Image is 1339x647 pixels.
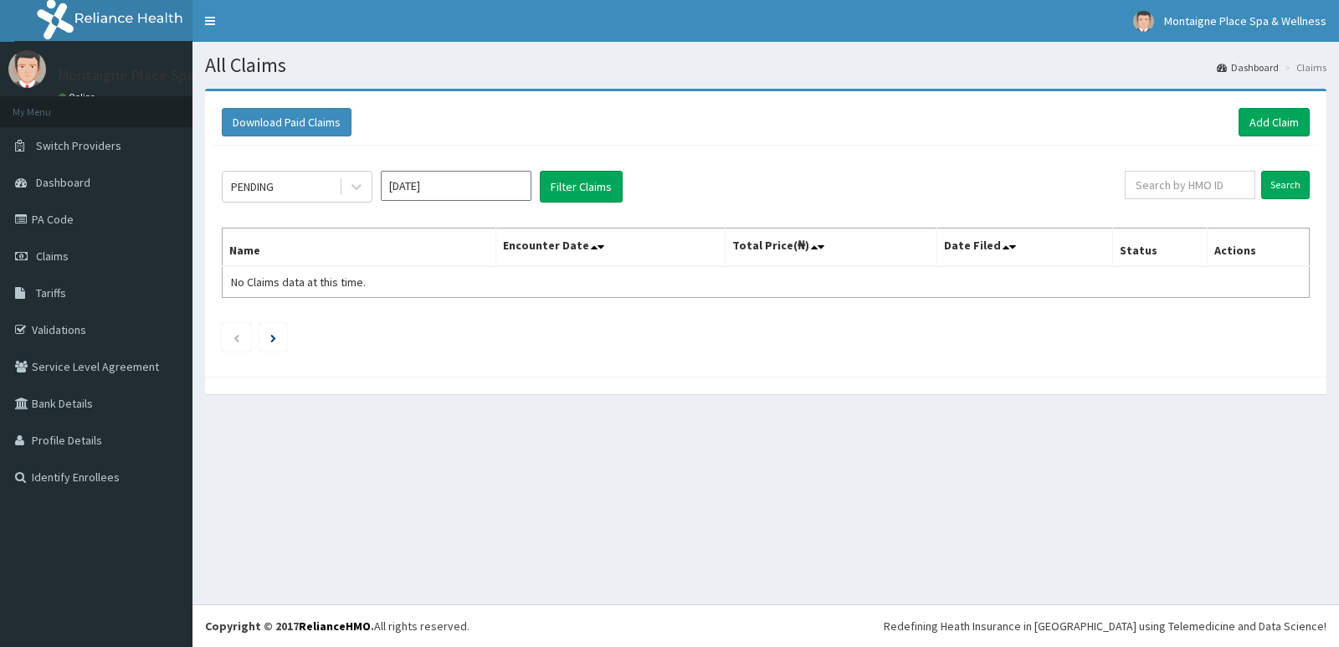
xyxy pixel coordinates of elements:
[36,249,69,264] span: Claims
[1239,108,1310,136] a: Add Claim
[725,229,936,267] th: Total Price(₦)
[59,68,270,83] p: Montaigne Place Spa & Wellness
[1164,13,1326,28] span: Montaigne Place Spa & Wellness
[299,619,371,634] a: RelianceHMO
[231,178,274,195] div: PENDING
[270,330,276,345] a: Next page
[1133,11,1154,32] img: User Image
[8,50,46,88] img: User Image
[540,171,623,203] button: Filter Claims
[1217,60,1279,74] a: Dashboard
[205,619,374,634] strong: Copyright © 2017 .
[496,229,725,267] th: Encounter Date
[937,229,1113,267] th: Date Filed
[205,54,1326,76] h1: All Claims
[1125,171,1256,199] input: Search by HMO ID
[223,229,496,267] th: Name
[36,175,90,190] span: Dashboard
[381,171,531,201] input: Select Month and Year
[192,604,1339,647] footer: All rights reserved.
[1112,229,1207,267] th: Status
[59,91,99,103] a: Online
[36,138,121,153] span: Switch Providers
[1261,171,1310,199] input: Search
[884,618,1326,634] div: Redefining Heath Insurance in [GEOGRAPHIC_DATA] using Telemedicine and Data Science!
[222,108,351,136] button: Download Paid Claims
[231,275,366,290] span: No Claims data at this time.
[36,285,66,300] span: Tariffs
[1280,60,1326,74] li: Claims
[233,330,240,345] a: Previous page
[1207,229,1309,267] th: Actions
